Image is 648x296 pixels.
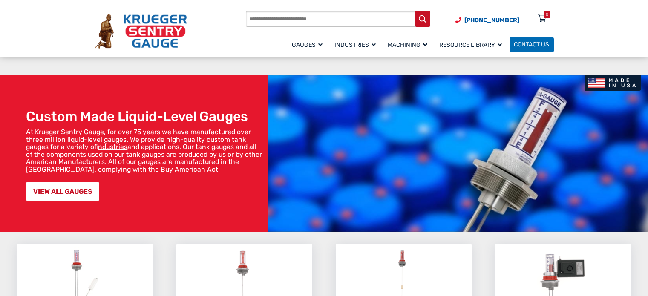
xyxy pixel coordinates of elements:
span: Gauges [292,41,323,49]
a: VIEW ALL GAUGES [26,182,99,201]
span: Industries [334,41,376,49]
a: Resource Library [435,36,510,53]
a: Contact Us [510,37,554,52]
a: Industries [330,36,383,53]
a: Machining [383,36,435,53]
h1: Custom Made Liquid-Level Gauges [26,109,265,125]
span: [PHONE_NUMBER] [464,17,519,24]
a: Gauges [288,36,330,53]
span: Resource Library [439,41,502,49]
a: Phone Number (920) 434-8860 [455,16,519,25]
img: bg_hero_bannerksentry [268,75,648,232]
span: Machining [388,41,427,49]
img: Krueger Sentry Gauge [95,14,187,48]
img: Made In USA [585,75,640,91]
p: At Krueger Sentry Gauge, for over 75 years we have manufactured over three million liquid-level g... [26,128,265,173]
div: 0 [546,11,548,18]
a: industries [98,143,127,151]
span: Contact Us [514,41,549,49]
